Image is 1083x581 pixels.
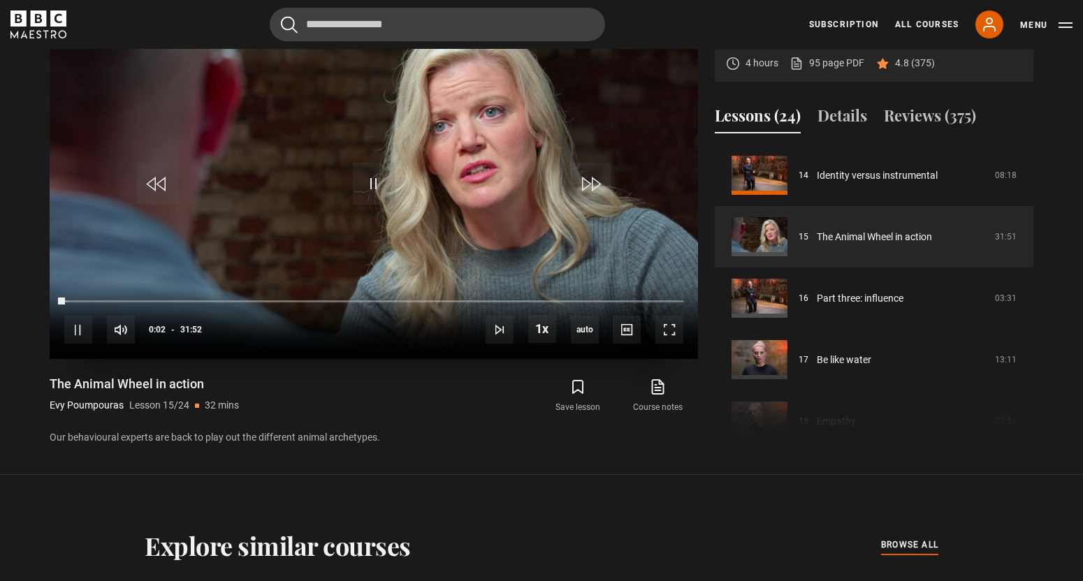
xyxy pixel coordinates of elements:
h2: Explore similar courses [145,531,411,560]
a: Course notes [618,376,698,416]
button: Fullscreen [655,316,683,344]
button: Details [817,104,867,133]
span: - [171,325,175,334]
button: Toggle navigation [1020,18,1073,32]
a: Subscription [809,18,878,31]
button: Lessons (24) [715,104,801,133]
a: browse all [881,538,938,553]
a: 95 page PDF [790,56,864,71]
button: Captions [613,316,641,344]
span: 31:52 [180,317,202,342]
h1: The Animal Wheel in action [50,376,239,392]
span: 0:02 [149,317,166,342]
input: Search [270,8,605,41]
button: Submit the search query [281,16,298,34]
div: Progress Bar [64,300,683,303]
div: Current quality: 720p [571,316,599,344]
button: Mute [107,316,135,344]
button: Next Lesson [486,316,514,344]
a: Be like water [817,353,871,367]
a: The Animal Wheel in action [817,230,932,244]
p: Our behavioural experts are back to play out the different animal archetypes. [50,430,698,445]
p: Lesson 15/24 [129,398,189,413]
svg: BBC Maestro [10,10,66,38]
p: 32 mins [205,398,239,413]
p: 4 hours [746,56,778,71]
a: Identity versus instrumental [817,168,938,183]
p: 4.8 (375) [895,56,935,71]
p: Evy Poumpouras [50,398,124,413]
a: Part three: influence [817,291,903,306]
span: auto [571,316,599,344]
button: Playback Rate [528,315,556,343]
a: All Courses [895,18,959,31]
button: Pause [64,316,92,344]
button: Reviews (375) [884,104,976,133]
button: Save lesson [538,376,618,416]
span: browse all [881,538,938,552]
